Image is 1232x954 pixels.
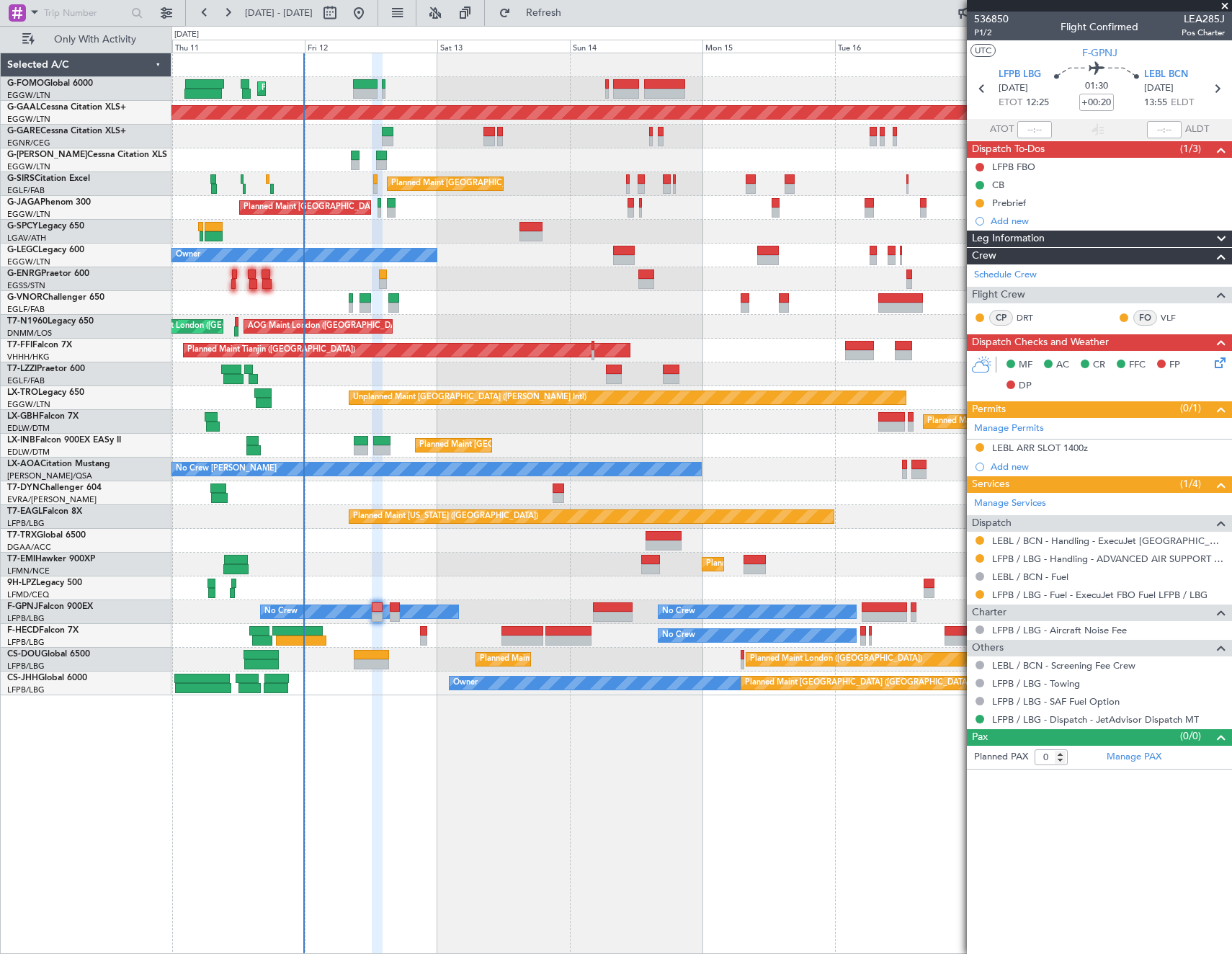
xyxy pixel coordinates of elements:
span: P1/2 [974,27,1009,39]
span: ATOT [990,122,1014,137]
span: T7-N1960 [7,317,48,326]
span: 9H-LPZ [7,579,36,587]
a: LFPB / LBG - Aircraft Noise Fee [992,624,1127,636]
span: LX-AOA [7,460,40,468]
span: Dispatch [972,515,1012,532]
div: Thu 11 [172,40,305,53]
a: Manage Services [974,496,1046,511]
div: Planned Maint [GEOGRAPHIC_DATA] ([GEOGRAPHIC_DATA]) [244,197,470,218]
div: Planned Maint [GEOGRAPHIC_DATA] ([GEOGRAPHIC_DATA]) [480,648,707,670]
div: No Crew [662,601,695,623]
span: G-FOMO [7,79,44,88]
a: LEBL / BCN - Fuel [992,571,1068,583]
span: F-GPNJ [7,602,38,611]
div: Planned Maint [GEOGRAPHIC_DATA] ([GEOGRAPHIC_DATA]) [927,411,1154,432]
span: ALDT [1185,122,1209,137]
a: G-SPCYLegacy 650 [7,222,84,231]
span: LX-TRO [7,388,38,397]
span: 13:55 [1144,96,1167,110]
div: LFPB FBO [992,161,1035,173]
a: G-ENRGPraetor 600 [7,269,89,278]
span: Leg Information [972,231,1045,247]
span: T7-FFI [7,341,32,349]
a: LEBL / BCN - Screening Fee Crew [992,659,1135,672]
a: CS-DOUGlobal 6500 [7,650,90,659]
a: T7-DYNChallenger 604 [7,483,102,492]
a: EDLW/DTM [7,423,50,434]
span: AC [1056,358,1069,373]
a: LGAV/ATH [7,233,46,244]
a: LFPB / LBG - Dispatch - JetAdvisor Dispatch MT [992,713,1199,726]
span: LFPB LBG [999,68,1041,82]
span: [DATE] [999,81,1028,96]
div: Sat 13 [437,40,570,53]
div: Planned Maint [GEOGRAPHIC_DATA] ([GEOGRAPHIC_DATA]) [262,78,488,99]
span: 536850 [974,12,1009,27]
div: No Crew [PERSON_NAME] [176,458,277,480]
a: [PERSON_NAME]/QSA [7,471,92,481]
div: No Crew [264,601,298,623]
span: (0/0) [1180,728,1201,744]
span: (1/3) [1180,141,1201,156]
div: AOG Maint London ([GEOGRAPHIC_DATA]) [248,316,409,337]
span: Pos Charter [1182,27,1225,39]
a: LFPB / LBG - Towing [992,677,1080,690]
div: Add new [991,460,1225,473]
a: EGGW/LTN [7,114,50,125]
span: ELDT [1171,96,1194,110]
a: F-HECDFalcon 7X [7,626,79,635]
span: CS-JHH [7,674,38,682]
a: T7-N1960Legacy 650 [7,317,94,326]
button: Only With Activity [16,28,156,51]
span: CS-DOU [7,650,41,659]
span: G-SPCY [7,222,38,231]
div: Flight Confirmed [1061,19,1138,35]
span: Permits [972,401,1006,418]
a: LFPB / LBG - Handling - ADVANCED AIR SUPPORT LFPB [992,553,1225,565]
label: Planned PAX [974,750,1028,764]
span: G-LEGC [7,246,38,254]
span: G-VNOR [7,293,43,302]
div: Fri 12 [305,40,437,53]
input: --:-- [1017,121,1052,138]
span: LEBL BCN [1144,68,1188,82]
a: 9H-LPZLegacy 500 [7,579,82,587]
a: LFPB/LBG [7,613,45,624]
span: Crew [972,248,996,264]
a: LFPB / LBG - SAF Fuel Option [992,695,1120,708]
span: Charter [972,605,1006,621]
a: LFMD/CEQ [7,589,49,600]
button: Refresh [492,1,579,24]
div: Planned Maint [GEOGRAPHIC_DATA] [706,553,844,575]
div: Planned Maint Tianjin ([GEOGRAPHIC_DATA]) [187,339,355,361]
span: Dispatch To-Dos [972,141,1045,158]
a: DRT [1017,311,1049,324]
a: EGGW/LTN [7,90,50,101]
span: (1/4) [1180,476,1201,491]
a: EGLF/FAB [7,375,45,386]
a: Schedule Crew [974,268,1037,282]
span: CR [1093,358,1105,373]
div: Owner [453,672,478,694]
span: FP [1169,358,1180,373]
a: T7-EAGLFalcon 8X [7,507,82,516]
a: LFMN/NCE [7,566,50,576]
div: Unplanned Maint [GEOGRAPHIC_DATA] ([PERSON_NAME] Intl) [353,387,586,409]
a: G-GAALCessna Citation XLS+ [7,103,126,112]
a: T7-FFIFalcon 7X [7,341,72,349]
span: G-GARE [7,127,40,135]
div: Prebrief [992,197,1026,209]
div: [DATE] [174,29,199,41]
a: G-JAGAPhenom 300 [7,198,91,207]
a: Manage Permits [974,422,1044,436]
a: G-LEGCLegacy 600 [7,246,84,254]
span: Others [972,640,1004,656]
a: EGGW/LTN [7,209,50,220]
div: AOG Maint London ([GEOGRAPHIC_DATA]) [132,316,293,337]
span: MF [1019,358,1032,373]
a: LX-AOACitation Mustang [7,460,110,468]
a: EGGW/LTN [7,257,50,267]
a: EGLF/FAB [7,304,45,315]
span: G-JAGA [7,198,40,207]
span: Pax [972,729,988,746]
